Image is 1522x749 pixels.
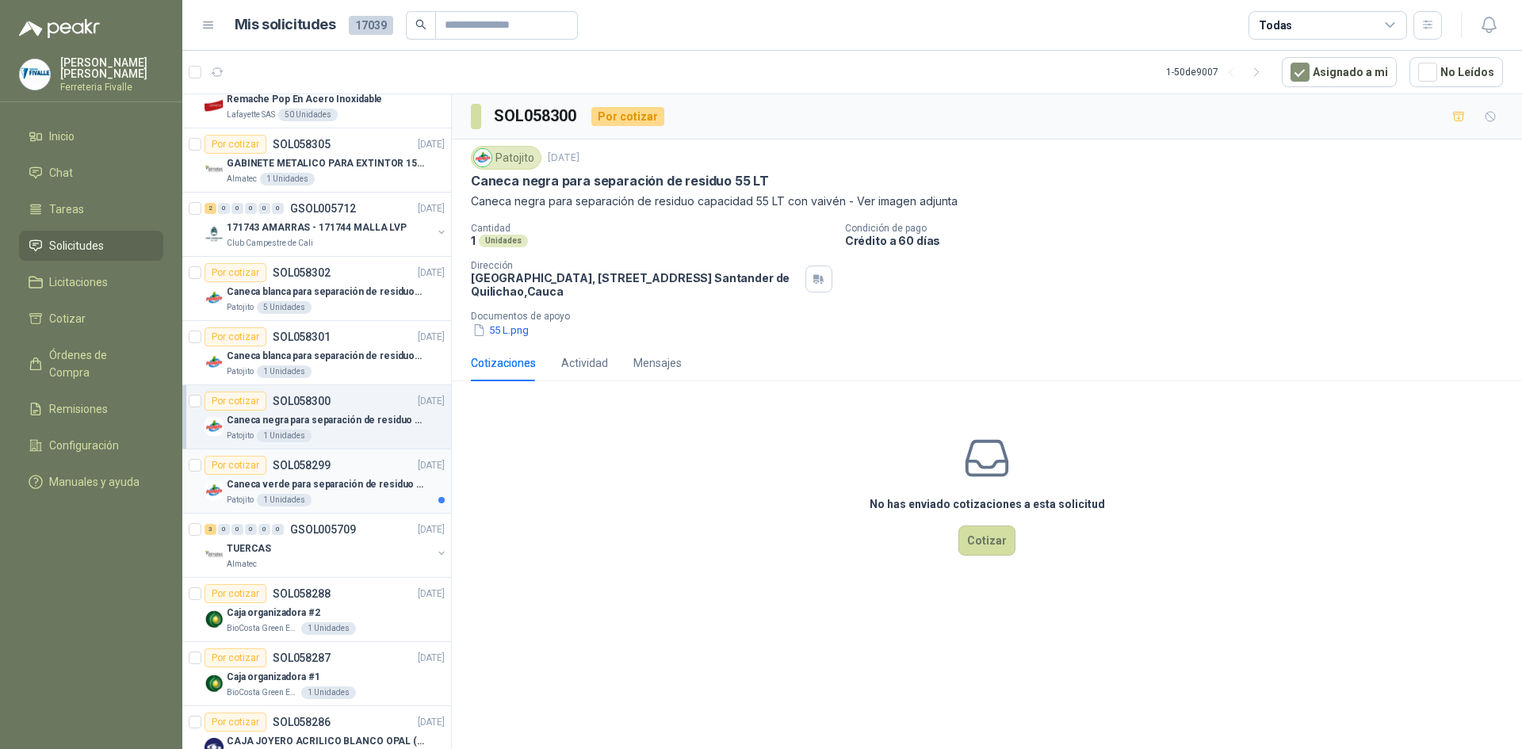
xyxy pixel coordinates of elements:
[227,477,424,492] p: Caneca verde para separación de residuo 55 LT
[1259,17,1292,34] div: Todas
[182,128,451,193] a: Por cotizarSOL058305[DATE] Company LogoGABINETE METALICO PARA EXTINTOR 15 LBAlmatec1 Unidades
[273,588,331,599] p: SOL058288
[231,524,243,535] div: 0
[205,160,224,179] img: Company Logo
[418,266,445,281] p: [DATE]
[227,156,424,171] p: GABINETE METALICO PARA EXTINTOR 15 LB
[182,449,451,514] a: Por cotizarSOL058299[DATE] Company LogoCaneca verde para separación de residuo 55 LTPatojito1 Uni...
[471,271,799,298] p: [GEOGRAPHIC_DATA], [STREET_ADDRESS] Santander de Quilichao , Cauca
[227,622,298,635] p: BioCosta Green Energy S.A.S
[182,257,451,321] a: Por cotizarSOL058302[DATE] Company LogoCaneca blanca para separación de residuos 121 LTPatojito5 ...
[49,310,86,327] span: Cotizar
[471,146,541,170] div: Patojito
[273,460,331,471] p: SOL058299
[257,494,312,506] div: 1 Unidades
[205,524,216,535] div: 3
[227,541,271,556] p: TUERCAS
[418,330,445,345] p: [DATE]
[471,260,799,271] p: Dirección
[49,201,84,218] span: Tareas
[49,473,140,491] span: Manuales y ayuda
[205,456,266,475] div: Por cotizar
[418,715,445,730] p: [DATE]
[49,400,108,418] span: Remisiones
[273,267,331,278] p: SOL058302
[548,151,579,166] p: [DATE]
[182,642,451,706] a: Por cotizarSOL058287[DATE] Company LogoCaja organizadora #1BioCosta Green Energy S.A.S1 Unidades
[182,578,451,642] a: Por cotizarSOL058288[DATE] Company LogoCaja organizadora #2BioCosta Green Energy S.A.S1 Unidades
[273,331,331,342] p: SOL058301
[60,82,163,92] p: Ferreteria Fivalle
[49,273,108,291] span: Licitaciones
[19,467,163,497] a: Manuales y ayuda
[471,311,1516,322] p: Documentos de apoyo
[49,128,75,145] span: Inicio
[205,289,224,308] img: Company Logo
[227,173,257,185] p: Almatec
[205,327,266,346] div: Por cotizar
[845,223,1516,234] p: Condición de pago
[205,417,224,436] img: Company Logo
[227,734,424,749] p: CAJA JOYERO ACRILICO BLANCO OPAL (En el adjunto mas detalle)
[257,430,312,442] div: 1 Unidades
[182,321,451,385] a: Por cotizarSOL058301[DATE] Company LogoCaneca blanca para separación de residuos 10 LTPatojito1 U...
[19,231,163,261] a: Solicitudes
[205,353,224,372] img: Company Logo
[205,520,448,571] a: 3 0 0 0 0 0 GSOL005709[DATE] Company LogoTUERCASAlmatec
[1409,57,1503,87] button: No Leídos
[494,104,579,128] h3: SOL058300
[227,301,254,314] p: Patojito
[290,524,356,535] p: GSOL005709
[49,237,104,254] span: Solicitudes
[418,137,445,152] p: [DATE]
[278,109,338,121] div: 50 Unidades
[227,686,298,699] p: BioCosta Green Energy S.A.S
[19,19,100,38] img: Logo peakr
[49,346,148,381] span: Órdenes de Compra
[273,396,331,407] p: SOL058300
[49,164,73,182] span: Chat
[19,394,163,424] a: Remisiones
[182,64,451,128] a: Por cotizarSOL058306[DATE] Company LogoRemache Pop En Acero InoxidableLafayette SAS50 Unidades
[205,674,224,693] img: Company Logo
[471,223,832,234] p: Cantidad
[471,354,536,372] div: Cotizaciones
[19,121,163,151] a: Inicio
[205,713,266,732] div: Por cotizar
[227,109,275,121] p: Lafayette SAS
[227,237,313,250] p: Club Campestre de Cali
[205,545,224,564] img: Company Logo
[227,558,257,571] p: Almatec
[227,494,254,506] p: Patojito
[205,610,224,629] img: Company Logo
[60,57,163,79] p: [PERSON_NAME] [PERSON_NAME]
[19,340,163,388] a: Órdenes de Compra
[633,354,682,372] div: Mensajes
[205,199,448,250] a: 2 0 0 0 0 0 GSOL005712[DATE] Company Logo171743 AMARRAS - 171744 MALLA LVPClub Campestre de Cali
[290,203,356,214] p: GSOL005712
[205,648,266,667] div: Por cotizar
[418,458,445,473] p: [DATE]
[258,524,270,535] div: 0
[218,524,230,535] div: 0
[205,135,266,154] div: Por cotizar
[227,430,254,442] p: Patojito
[227,349,424,364] p: Caneca blanca para separación de residuos 10 LT
[205,392,266,411] div: Por cotizar
[471,322,530,338] button: 55 L.png
[227,220,407,235] p: 171743 AMARRAS - 171744 MALLA LVP
[227,670,320,685] p: Caja organizadora #1
[591,107,664,126] div: Por cotizar
[227,365,254,378] p: Patojito
[227,92,382,107] p: Remache Pop En Acero Inoxidable
[205,481,224,500] img: Company Logo
[870,495,1105,513] h3: No has enviado cotizaciones a esta solicitud
[260,173,315,185] div: 1 Unidades
[418,587,445,602] p: [DATE]
[418,651,445,666] p: [DATE]
[349,16,393,35] span: 17039
[418,522,445,537] p: [DATE]
[245,524,257,535] div: 0
[479,235,528,247] div: Unidades
[471,193,1503,210] p: Caneca negra para separación de residuo capacidad 55 LT con vaivén - Ver imagen adjunta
